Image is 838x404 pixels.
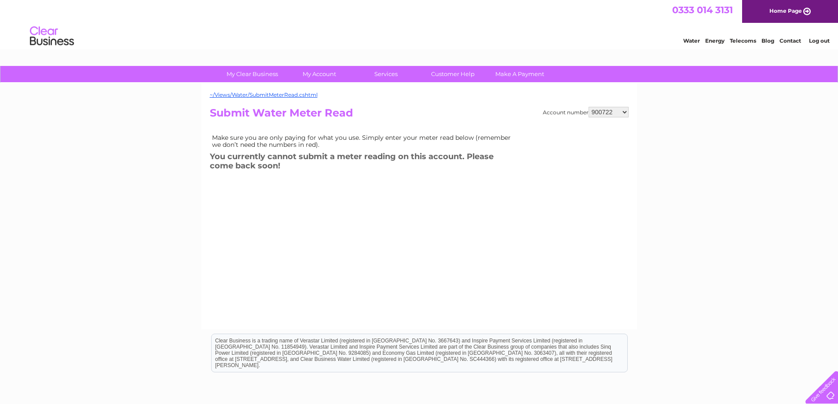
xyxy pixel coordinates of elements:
[809,37,830,44] a: Log out
[417,66,489,82] a: Customer Help
[705,37,725,44] a: Energy
[210,150,518,175] h3: You currently cannot submit a meter reading on this account. Please come back soon!
[761,37,774,44] a: Blog
[29,23,74,50] img: logo.png
[283,66,355,82] a: My Account
[350,66,422,82] a: Services
[672,4,733,15] a: 0333 014 3131
[216,66,289,82] a: My Clear Business
[483,66,556,82] a: Make A Payment
[730,37,756,44] a: Telecoms
[683,37,700,44] a: Water
[779,37,801,44] a: Contact
[210,107,629,124] h2: Submit Water Meter Read
[212,5,627,43] div: Clear Business is a trading name of Verastar Limited (registered in [GEOGRAPHIC_DATA] No. 3667643...
[210,132,518,150] td: Make sure you are only paying for what you use. Simply enter your meter read below (remember we d...
[210,91,318,98] a: ~/Views/Water/SubmitMeterRead.cshtml
[543,107,629,117] div: Account number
